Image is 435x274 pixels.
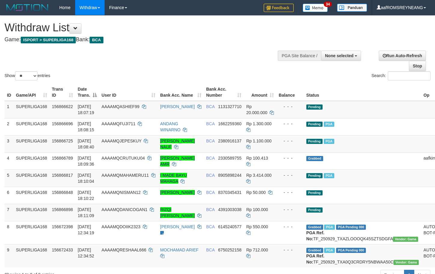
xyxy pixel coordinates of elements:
span: Pending [306,104,323,110]
div: PGA Site Balance / [278,51,321,61]
span: [DATE] 18:11:09 [78,207,94,218]
span: Copy 2330589755 to clipboard [218,156,241,160]
span: [DATE] 12:34:19 [78,224,94,235]
span: BCA [206,156,215,160]
a: [PERSON_NAME] [160,224,195,229]
span: AAAAMQASHIEF99 [102,104,139,109]
span: 156866622 [52,104,73,109]
span: AAAAMQNISMAN12 [102,190,141,195]
span: Copy 6145240577 to clipboard [218,224,241,229]
span: ISPORT > SUPERLIGA168 [21,37,76,43]
img: Button%20Memo.svg [303,4,328,12]
td: SUPERLIGA168 [14,118,50,135]
span: BCA [206,173,215,178]
a: [PERSON_NAME] [160,190,195,195]
a: [PERSON_NAME] NAUF [160,139,195,149]
span: Rp 1.300.000 [246,121,271,126]
div: - - - [279,155,302,161]
span: AAAAMQDANICOGAN1 [102,207,147,212]
span: [DATE] 12:34:52 [78,248,94,258]
td: SUPERLIGA168 [14,221,50,244]
span: 156866789 [52,156,73,160]
select: Showentries [15,71,38,80]
h1: Withdraw List [5,22,284,34]
span: Pending [306,139,323,144]
span: BCA [90,37,103,43]
span: BCA [206,121,215,126]
span: Rp 550.000 [246,224,268,229]
span: Marked by aafsoycanthlai [324,248,335,253]
div: - - - [279,104,302,110]
span: Marked by aafsoycanthlai [324,225,335,230]
span: BCA [206,190,215,195]
th: Date Trans.: activate to sort column descending [75,84,99,101]
a: RIZQI [PERSON_NAME] [160,207,195,218]
td: TF_250929_TXA0Q3CRDRY5NBWAA50C [304,244,421,267]
td: SUPERLIGA168 [14,204,50,221]
span: [DATE] 18:10:22 [78,190,94,201]
span: [DATE] 18:07:19 [78,104,94,115]
span: Rp 100.413 [246,156,268,160]
span: Rp 20.000.000 [246,104,267,115]
a: ANDANG WINARNO [160,121,181,132]
span: [DATE] 18:09:36 [78,156,94,167]
span: PGA Pending [336,248,366,253]
span: 156866898 [52,207,73,212]
span: [DATE] 18:10:04 [78,173,94,184]
span: Pending [306,190,323,195]
span: AAAAMQMAHAMERU11 [102,173,149,178]
b: PGA Ref. No: [306,230,324,241]
span: BCA [206,104,215,109]
th: Bank Acc. Name: activate to sort column ascending [158,84,204,101]
div: - - - [279,138,302,144]
span: PGA Pending [336,225,366,230]
span: 156672433 [52,248,73,252]
span: Copy 1131327710 to clipboard [218,104,241,109]
span: Rp 50.000 [246,190,266,195]
span: Marked by aafsoycanthlai [324,173,334,178]
span: Rp 1.100.000 [246,139,271,143]
span: AAAAMQFUJI711 [102,121,136,126]
th: Game/API: activate to sort column ascending [14,84,50,101]
span: Pending [306,173,323,178]
span: 156866817 [52,173,73,178]
span: 156866725 [52,139,73,143]
span: Rp 100.000 [246,207,268,212]
td: 5 [5,170,14,187]
td: SUPERLIGA168 [14,135,50,152]
span: BCA [206,248,215,252]
span: Copy 2380916137 to clipboard [218,139,241,143]
span: Pending [306,122,323,127]
td: 2 [5,118,14,135]
td: SUPERLIGA168 [14,101,50,118]
div: - - - [279,207,302,213]
label: Search: [372,71,430,80]
span: [DATE] 18:08:15 [78,121,94,132]
td: 4 [5,152,14,170]
span: Vendor URL: https://trx31.1velocity.biz [394,260,419,265]
a: I MADE BAYU MAHAGA [160,173,187,184]
th: Balance [276,84,304,101]
a: Stop [409,61,426,71]
td: 7 [5,204,14,221]
span: Copy 4391003038 to clipboard [218,207,241,212]
span: Grabbed [306,225,323,230]
a: MOCHAMAD ARIEF [160,248,199,252]
div: - - - [279,121,302,127]
td: TF_250929_TXAZLOOOQK45SZTSDGFA [304,221,421,244]
a: [PERSON_NAME] [160,104,195,109]
button: None selected [321,51,361,61]
a: [PERSON_NAME] AMR [160,156,195,167]
span: AAAAMQJEPESKUY [102,139,142,143]
img: MOTION_logo.png [5,3,50,12]
span: Copy 1662259360 to clipboard [218,121,241,126]
span: [DATE] 18:08:40 [78,139,94,149]
span: Rp 3.414.000 [246,173,271,178]
span: AAAAMQDOIIK2323 [102,224,140,229]
span: Grabbed [306,248,323,253]
img: panduan.png [337,4,367,12]
span: 34 [324,2,332,7]
img: Feedback.jpg [264,4,294,12]
div: - - - [279,224,302,230]
td: 8 [5,221,14,244]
